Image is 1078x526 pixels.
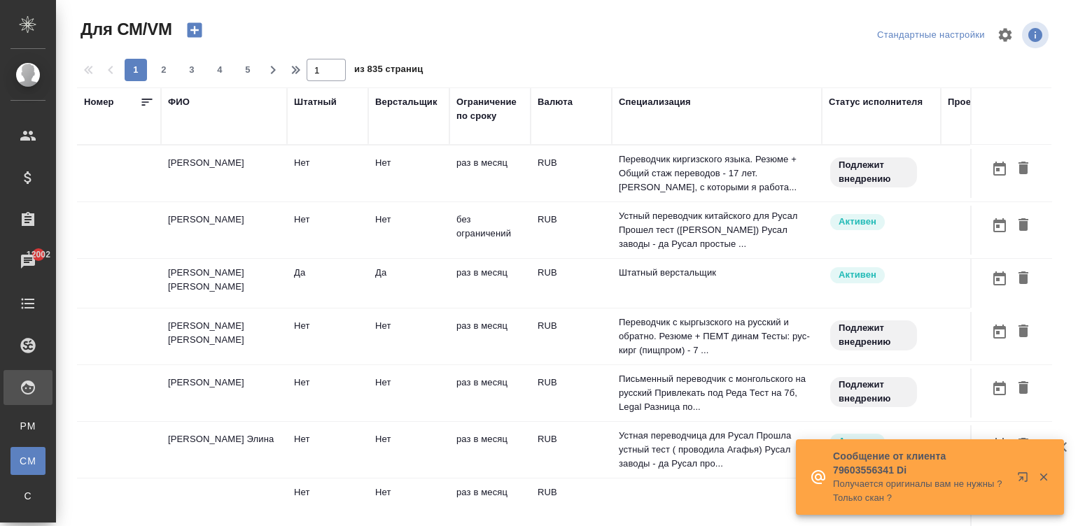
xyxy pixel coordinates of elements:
[839,378,909,406] p: Подлежит внедрению
[538,95,573,109] div: Валюта
[368,149,449,198] td: Нет
[181,63,203,77] span: 3
[10,447,45,475] a: CM
[619,266,815,280] p: Штатный верстальщик
[161,312,287,361] td: [PERSON_NAME] [PERSON_NAME]
[18,248,59,262] span: 12002
[168,95,190,109] div: ФИО
[531,149,612,198] td: RUB
[161,425,287,474] td: [PERSON_NAME] Элина
[1011,213,1035,239] button: Удалить
[1011,156,1035,182] button: Удалить
[839,158,909,186] p: Подлежит внедрению
[531,206,612,255] td: RUB
[988,213,1011,239] button: Открыть календарь загрузки
[449,206,531,255] td: без ограничений
[988,156,1011,182] button: Открыть календарь загрузки
[829,213,934,232] div: Рядовой исполнитель: назначай с учетом рейтинга
[287,259,368,308] td: Да
[839,321,909,349] p: Подлежит внедрению
[449,312,531,361] td: раз в месяц
[294,95,337,109] div: Штатный
[354,61,423,81] span: из 835 страниц
[178,18,211,42] button: Создать
[153,63,175,77] span: 2
[449,369,531,418] td: раз в месяц
[287,312,368,361] td: Нет
[988,432,1011,458] button: Открыть календарь загрузки
[368,312,449,361] td: Нет
[449,149,531,198] td: раз в месяц
[1009,463,1042,497] button: Открыть в новой вкладке
[833,477,1008,505] p: Получается оригиналы вам не нужны ? Только скан ?
[77,18,172,41] span: Для СМ/VM
[829,156,934,189] div: Свежая кровь: на первые 3 заказа по тематике ставь редактора и фиксируй оценки
[839,215,876,229] p: Активен
[237,59,259,81] button: 5
[10,412,45,440] a: PM
[287,149,368,198] td: Нет
[449,425,531,474] td: раз в месяц
[829,376,934,408] div: Свежая кровь: на первые 3 заказа по тематике ставь редактора и фиксируй оценки
[1011,376,1035,401] button: Удалить
[209,59,231,81] button: 4
[368,259,449,308] td: Да
[161,369,287,418] td: [PERSON_NAME]
[3,244,52,279] a: 12002
[17,454,38,468] span: CM
[1011,432,1035,458] button: Удалить
[1011,266,1035,292] button: Удалить
[988,376,1011,401] button: Открыть календарь загрузки
[17,419,38,433] span: PM
[153,59,175,81] button: 2
[948,95,1029,109] div: Проектный отдел
[1011,319,1035,345] button: Удалить
[988,266,1011,292] button: Открыть календарь загрузки
[829,266,934,285] div: Рядовой исполнитель: назначай с учетом рейтинга
[161,259,287,308] td: [PERSON_NAME] [PERSON_NAME]
[619,209,815,251] p: Устный переводчик китайского для Русал Прошел тест ([PERSON_NAME]) Русал заводы - да Русал просты...
[531,259,612,308] td: RUB
[209,63,231,77] span: 4
[161,149,287,198] td: [PERSON_NAME]
[531,312,612,361] td: RUB
[237,63,259,77] span: 5
[839,434,876,448] p: Активен
[1022,22,1051,48] span: Посмотреть информацию
[375,95,437,109] div: Верстальщик
[839,268,876,282] p: Активен
[531,369,612,418] td: RUB
[829,319,934,352] div: Свежая кровь: на первые 3 заказа по тематике ставь редактора и фиксируй оценки
[619,152,815,194] p: Переводчик киргизского языка. Резюме + Общий стаж переводов - 17 лет. [PERSON_NAME], с которыми я...
[17,489,38,503] span: С
[456,95,524,123] div: Ограничение по сроку
[619,372,815,414] p: Письменный переводчик с монгольского на русский Привлекать под Реда Тест на 7б, Legal Разница по...
[619,429,815,471] p: Устная переводчица для Русал Прошла устный тест ( проводила Агафья) Русал заводы - да Русал про...
[368,206,449,255] td: Нет
[181,59,203,81] button: 3
[829,95,923,109] div: Статус исполнителя
[988,18,1022,52] span: Настроить таблицу
[1029,471,1058,483] button: Закрыть
[287,369,368,418] td: Нет
[287,206,368,255] td: Нет
[449,259,531,308] td: раз в месяц
[84,95,114,109] div: Номер
[874,24,988,46] div: split button
[619,95,691,109] div: Специализация
[10,482,45,510] a: С
[161,206,287,255] td: [PERSON_NAME]
[531,425,612,474] td: RUB
[368,425,449,474] td: Нет
[287,425,368,474] td: Нет
[833,449,1008,477] p: Сообщение от клиента 79603556341 Di
[988,319,1011,345] button: Открыть календарь загрузки
[368,369,449,418] td: Нет
[829,432,934,451] div: Рядовой исполнитель: назначай с учетом рейтинга
[619,315,815,357] p: Переводчик с кыргызского на русский и обратно. Резюме + ПЕМТ динам Тесты: рус-кирг (пищпром) - 7 ...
